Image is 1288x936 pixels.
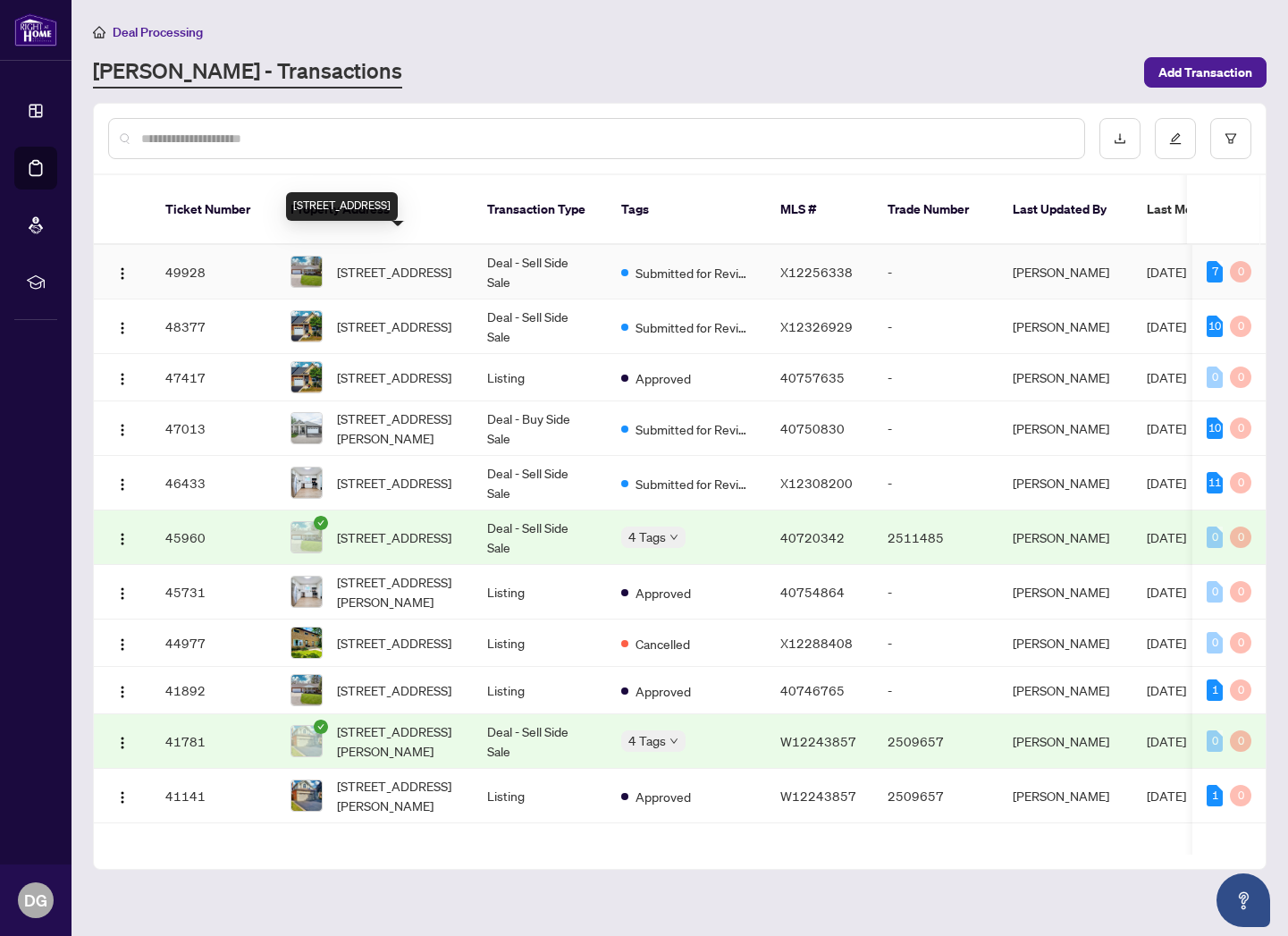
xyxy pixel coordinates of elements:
th: Last Updated By [998,175,1132,245]
span: X12308200 [780,475,853,491]
td: 46433 [151,456,276,510]
td: Listing [473,565,607,620]
span: Submitted for Review [636,317,752,337]
img: Logo [115,790,130,805]
span: W12243857 [780,788,856,804]
span: [DATE] [1147,584,1186,600]
td: - [873,299,998,354]
span: [STREET_ADDRESS] [337,367,451,387]
span: [DATE] [1147,420,1186,436]
div: 0 [1207,527,1223,548]
span: [DATE] [1147,733,1186,749]
th: Tags [607,175,766,245]
td: - [873,667,998,714]
span: Approved [636,368,691,388]
div: 1 [1207,679,1223,701]
img: Logo [115,637,130,652]
span: 4 Tags [628,730,666,751]
span: 40720342 [780,529,845,545]
th: Property Address [276,175,473,245]
div: 0 [1230,679,1251,701]
span: Approved [636,681,691,701]
img: thumbnail-img [291,362,322,392]
td: - [873,401,998,456]
td: 47013 [151,401,276,456]
span: [DATE] [1147,682,1186,698]
span: DG [24,888,47,913]
button: Logo [108,312,137,341]
td: 41781 [151,714,276,769]
img: thumbnail-img [291,522,322,552]
button: Logo [108,414,137,443]
div: 0 [1207,730,1223,752]
span: Approved [636,787,691,806]
span: 40746765 [780,682,845,698]
div: 0 [1230,785,1251,806]
td: 2511485 [873,510,998,565]
button: Logo [108,578,137,606]
td: 49928 [151,245,276,299]
img: logo [14,13,57,46]
div: 0 [1230,581,1251,603]
td: 2509657 [873,714,998,769]
span: [DATE] [1147,788,1186,804]
span: [STREET_ADDRESS][PERSON_NAME] [337,572,459,611]
td: Deal - Sell Side Sale [473,456,607,510]
span: [DATE] [1147,475,1186,491]
div: 0 [1230,417,1251,439]
div: 7 [1207,261,1223,282]
img: thumbnail-img [291,577,322,607]
span: check-circle [314,516,328,530]
th: Ticket Number [151,175,276,245]
td: 41141 [151,769,276,823]
button: Logo [108,468,137,497]
span: Last Modified Date [1147,199,1256,219]
button: Open asap [1216,873,1270,927]
div: 0 [1230,367,1251,388]
td: 44977 [151,620,276,667]
span: down [669,737,678,746]
div: 0 [1207,632,1223,654]
td: 48377 [151,299,276,354]
img: thumbnail-img [291,726,322,756]
td: - [873,565,998,620]
div: 0 [1207,367,1223,388]
img: Logo [115,321,130,335]
span: 40754864 [780,584,845,600]
td: Deal - Sell Side Sale [473,245,607,299]
button: Add Transaction [1144,57,1267,88]
span: Submitted for Review [636,419,752,439]
button: filter [1210,118,1251,159]
td: [PERSON_NAME] [998,245,1132,299]
img: thumbnail-img [291,675,322,705]
img: thumbnail-img [291,628,322,658]
button: Logo [108,781,137,810]
button: Logo [108,523,137,552]
img: Logo [115,372,130,386]
span: 40757635 [780,369,845,385]
span: X12256338 [780,264,853,280]
td: Listing [473,620,607,667]
div: 0 [1230,261,1251,282]
td: 41892 [151,667,276,714]
img: thumbnail-img [291,413,322,443]
th: Trade Number [873,175,998,245]
span: edit [1169,132,1182,145]
div: 10 [1207,417,1223,439]
td: [PERSON_NAME] [998,667,1132,714]
img: Logo [115,586,130,601]
td: Deal - Buy Side Sale [473,401,607,456]
div: 10 [1207,316,1223,337]
td: - [873,456,998,510]
button: Logo [108,628,137,657]
td: Deal - Sell Side Sale [473,299,607,354]
span: [STREET_ADDRESS] [337,473,451,493]
div: 0 [1230,316,1251,337]
td: Listing [473,769,607,823]
div: 0 [1207,581,1223,603]
button: Logo [108,257,137,286]
span: Submitted for Review [636,474,752,493]
img: thumbnail-img [291,468,322,498]
td: [PERSON_NAME] [998,620,1132,667]
span: Submitted for Review [636,263,752,282]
